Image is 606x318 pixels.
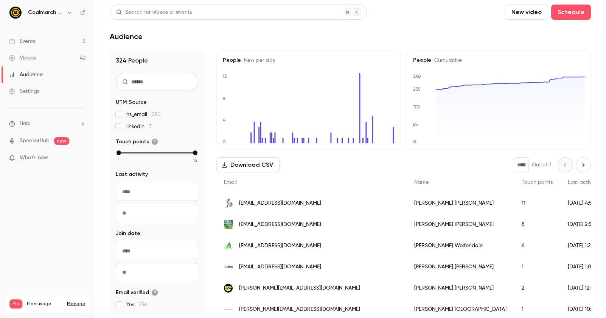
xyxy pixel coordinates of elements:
[116,56,198,65] h1: 324 People
[9,54,36,62] div: Videos
[413,56,584,64] h5: People
[9,299,22,309] span: Pro
[28,9,64,16] h6: Coalmarch Marketing
[118,157,120,164] span: 1
[239,242,321,250] span: [EMAIL_ADDRESS][DOMAIN_NAME]
[241,58,275,63] span: New per day
[551,5,591,20] button: Schedule
[514,256,560,277] div: 1
[110,32,143,41] h1: Audience
[126,301,147,309] span: Yes
[116,230,140,237] span: Join date
[413,139,416,144] text: 0
[414,180,429,185] span: Name
[216,157,280,172] button: Download CSV
[117,150,121,155] div: min
[505,5,548,20] button: New video
[126,123,152,130] span: linkedin
[576,157,591,172] button: Next page
[224,241,233,250] img: wolfendaleinc.com
[224,220,233,229] img: atcopestcontrol.com
[9,120,85,128] li: help-dropdown-opener
[20,154,48,162] span: What's new
[116,8,192,16] div: Search for videos or events
[20,137,50,145] a: SpeakerHub
[76,155,85,161] iframe: Noticeable Trigger
[193,157,197,164] span: 12
[193,150,197,155] div: max
[407,235,514,256] div: [PERSON_NAME] Wolfendale
[413,74,421,79] text: 340
[514,214,560,235] div: 8
[239,305,360,313] span: [PERSON_NAME][EMAIL_ADDRESS][DOMAIN_NAME]
[239,284,360,292] span: [PERSON_NAME][EMAIL_ADDRESS][DOMAIN_NAME]
[407,193,514,214] div: [PERSON_NAME] [PERSON_NAME]
[239,221,321,229] span: [EMAIL_ADDRESS][DOMAIN_NAME]
[116,99,147,106] span: UTM Source
[9,71,43,78] div: Audience
[532,161,552,169] p: Out of 7
[27,301,62,307] span: Plan usage
[413,86,421,92] text: 255
[568,180,597,185] span: Last activity
[223,56,394,64] h5: People
[9,6,22,19] img: Coalmarch Marketing
[239,263,321,271] span: [EMAIL_ADDRESS][DOMAIN_NAME]
[152,112,161,117] span: 280
[67,301,85,307] a: Manage
[407,256,514,277] div: [PERSON_NAME] [PERSON_NAME]
[514,235,560,256] div: 6
[9,88,39,95] div: Settings
[139,302,147,307] span: 236
[54,137,69,145] span: new
[116,289,158,296] span: Email verified
[407,214,514,235] div: [PERSON_NAME] [PERSON_NAME]
[116,171,148,178] span: Last activity
[224,284,233,293] img: mannvspest.com
[126,111,161,118] span: hs_email
[224,180,237,185] span: Email
[224,262,233,271] img: harborpest.com
[522,180,553,185] span: Touch points
[413,122,418,127] text: 85
[407,277,514,299] div: [PERSON_NAME] [PERSON_NAME]
[514,193,560,214] div: 11
[413,104,420,110] text: 170
[224,199,233,208] img: intrusionpest.com
[222,96,225,101] text: 8
[222,139,226,144] text: 0
[149,124,152,129] span: 7
[116,138,158,146] span: Touch points
[514,277,560,299] div: 2
[222,74,227,79] text: 13
[431,58,462,63] span: Cumulative
[223,117,226,123] text: 4
[9,38,35,45] div: Events
[20,120,31,128] span: Help
[224,309,233,310] img: nutrilawncompany.com
[239,199,321,207] span: [EMAIL_ADDRESS][DOMAIN_NAME]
